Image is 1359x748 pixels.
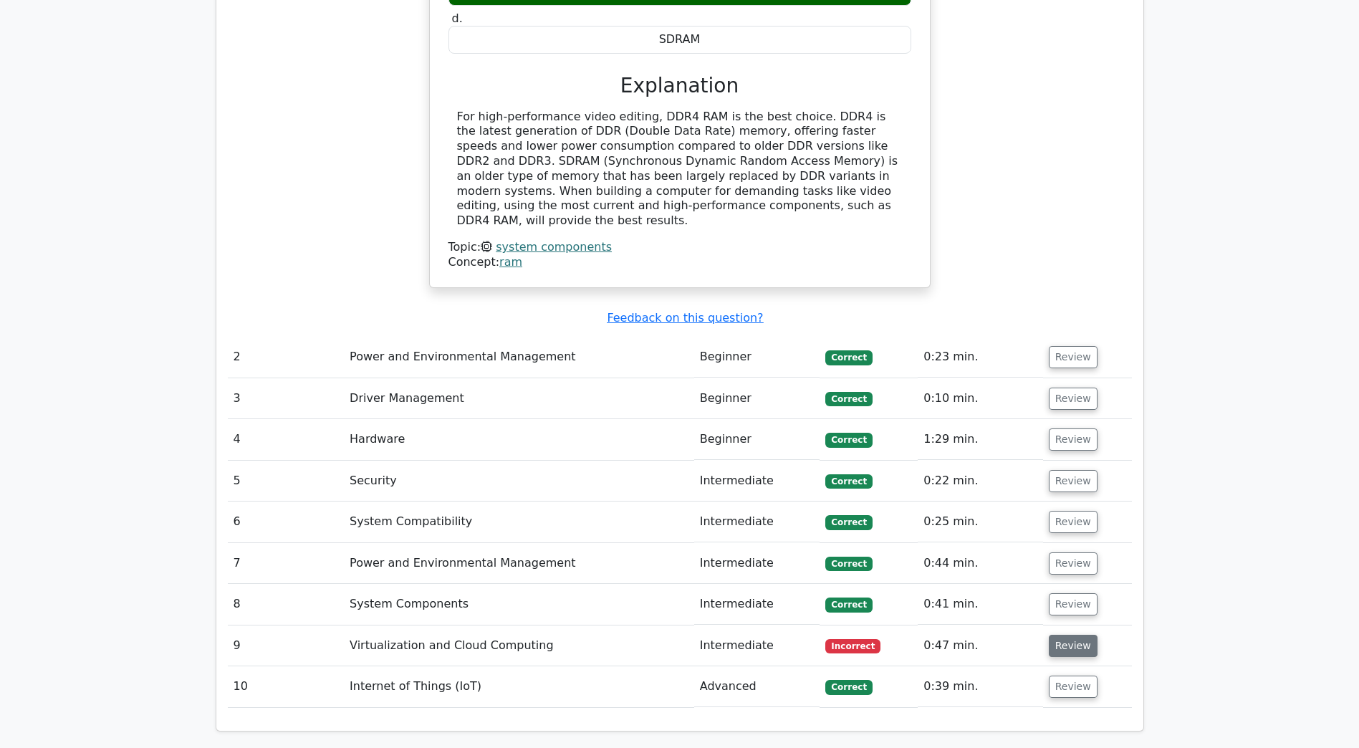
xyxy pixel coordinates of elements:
td: 0:25 min. [918,502,1042,542]
td: Intermediate [694,584,820,625]
div: Concept: [448,255,911,270]
td: Intermediate [694,502,820,542]
div: Topic: [448,240,911,255]
button: Review [1049,470,1098,492]
span: Correct [825,557,872,571]
div: SDRAM [448,26,911,54]
td: Hardware [344,419,694,460]
td: Security [344,461,694,502]
td: 0:23 min. [918,337,1042,378]
td: 5 [228,461,345,502]
span: Correct [825,680,872,694]
span: Correct [825,598,872,612]
a: Feedback on this question? [607,311,763,325]
span: Correct [825,433,872,447]
td: 9 [228,625,345,666]
td: Driver Management [344,378,694,419]
div: For high-performance video editing, DDR4 RAM is the best choice. DDR4 is the latest generation of... [457,110,903,229]
td: 0:44 min. [918,543,1042,584]
td: 0:39 min. [918,666,1042,707]
td: 2 [228,337,345,378]
td: 10 [228,666,345,707]
td: 6 [228,502,345,542]
span: Incorrect [825,639,880,653]
td: Intermediate [694,461,820,502]
button: Review [1049,511,1098,533]
button: Review [1049,388,1098,410]
button: Review [1049,635,1098,657]
td: 0:41 min. [918,584,1042,625]
span: Correct [825,474,872,489]
td: 4 [228,419,345,460]
span: Correct [825,392,872,406]
td: Advanced [694,666,820,707]
td: Beginner [694,337,820,378]
button: Review [1049,428,1098,451]
td: 1:29 min. [918,419,1042,460]
td: Beginner [694,378,820,419]
td: System Compatibility [344,502,694,542]
button: Review [1049,593,1098,615]
td: Power and Environmental Management [344,337,694,378]
a: ram [499,255,522,269]
button: Review [1049,346,1098,368]
button: Review [1049,676,1098,698]
span: Correct [825,515,872,529]
td: Intermediate [694,543,820,584]
span: d. [452,11,463,25]
td: 0:10 min. [918,378,1042,419]
td: 8 [228,584,345,625]
td: 0:22 min. [918,461,1042,502]
td: Beginner [694,419,820,460]
h3: Explanation [457,74,903,98]
span: Correct [825,350,872,365]
td: 0:47 min. [918,625,1042,666]
td: System Components [344,584,694,625]
button: Review [1049,552,1098,575]
td: Virtualization and Cloud Computing [344,625,694,666]
td: Intermediate [694,625,820,666]
td: Internet of Things (IoT) [344,666,694,707]
td: 3 [228,378,345,419]
td: Power and Environmental Management [344,543,694,584]
td: 7 [228,543,345,584]
a: system components [496,240,612,254]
